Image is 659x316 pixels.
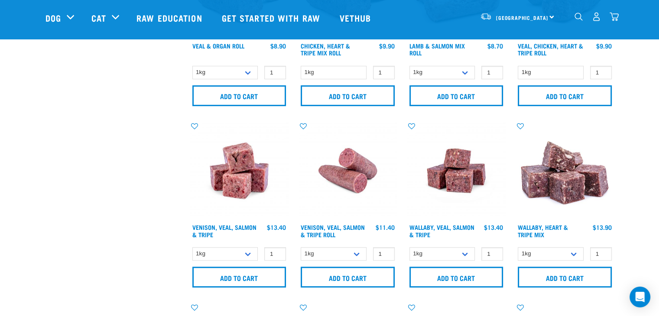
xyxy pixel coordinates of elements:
[379,42,395,49] div: $9.90
[409,44,465,54] a: Lamb & Salmon Mix Roll
[409,85,503,106] input: Add to cart
[409,267,503,287] input: Add to cart
[213,0,331,35] a: Get started with Raw
[518,226,568,235] a: Wallaby, Heart & Tripe Mix
[267,224,286,231] div: $13.40
[264,66,286,79] input: 1
[270,42,286,49] div: $8.90
[487,42,503,49] div: $8.70
[592,12,601,21] img: user.png
[190,122,289,220] img: Venison Veal Salmon Tripe 1621
[481,247,503,261] input: 1
[301,226,365,235] a: Venison, Veal, Salmon & Tripe Roll
[516,122,614,220] img: 1174 Wallaby Heart Tripe Mix 01
[590,66,612,79] input: 1
[301,85,395,106] input: Add to cart
[192,267,286,287] input: Add to cart
[376,224,395,231] div: $11.40
[593,224,612,231] div: $13.90
[518,44,583,54] a: Veal, Chicken, Heart & Tripe Roll
[192,85,286,106] input: Add to cart
[630,287,650,307] div: Open Intercom Messenger
[299,122,397,220] img: Venison Veal Salmon Tripe 1651
[496,16,549,19] span: [GEOGRAPHIC_DATA]
[45,11,61,24] a: Dog
[192,226,256,235] a: Venison, Veal, Salmon & Tripe
[407,122,506,220] img: Wallaby Veal Salmon Tripe 1642
[409,226,474,235] a: Wallaby, Veal, Salmon & Tripe
[373,66,395,79] input: 1
[331,0,382,35] a: Vethub
[518,267,612,287] input: Add to cart
[575,13,583,21] img: home-icon-1@2x.png
[264,247,286,261] input: 1
[610,12,619,21] img: home-icon@2x.png
[481,66,503,79] input: 1
[484,224,503,231] div: $13.40
[518,85,612,106] input: Add to cart
[590,247,612,261] input: 1
[480,13,492,20] img: van-moving.png
[91,11,106,24] a: Cat
[128,0,213,35] a: Raw Education
[596,42,612,49] div: $9.90
[192,44,244,47] a: Veal & Organ Roll
[373,247,395,261] input: 1
[301,44,350,54] a: Chicken, Heart & Tripe Mix Roll
[301,267,395,287] input: Add to cart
